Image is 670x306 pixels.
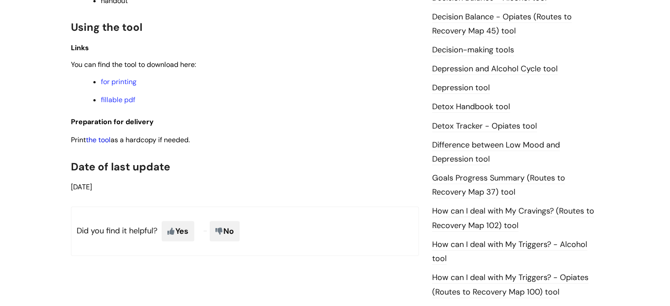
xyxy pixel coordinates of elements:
[210,221,240,241] span: No
[432,44,514,56] a: Decision-making tools
[71,20,142,34] span: Using the tool
[71,60,196,69] span: You can find the tool to download here:
[432,206,594,231] a: How can I deal with My Cravings? (Routes to Recovery Map 102) tool
[432,140,560,165] a: Difference between Low Mood and Depression tool
[71,182,92,192] span: [DATE]
[432,173,565,198] a: Goals Progress Summary (Routes to Recovery Map 37) tool
[432,239,587,265] a: How can I deal with My Triggers? - Alcohol tool
[101,77,137,86] a: for printing
[432,11,572,37] a: Decision Balance - Opiates (Routes to Recovery Map 45) tool
[71,206,419,256] p: Did you find it helpful?
[101,95,135,104] a: fillable pdf
[432,82,490,94] a: Depression tool
[71,117,154,126] span: Preparation for delivery
[71,160,170,173] span: Date of last update
[432,101,510,113] a: Detox Handbook tool
[432,121,537,132] a: Detox Tracker - Opiates tool
[86,135,111,144] a: the tool
[432,63,558,75] a: Depression and Alcohol Cycle tool
[71,135,190,144] span: Print as a hardcopy if needed.
[432,272,589,298] a: How can I deal with My Triggers? - Opiates (Routes to Recovery Map 100) tool
[162,221,194,241] span: Yes
[71,43,89,52] span: Links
